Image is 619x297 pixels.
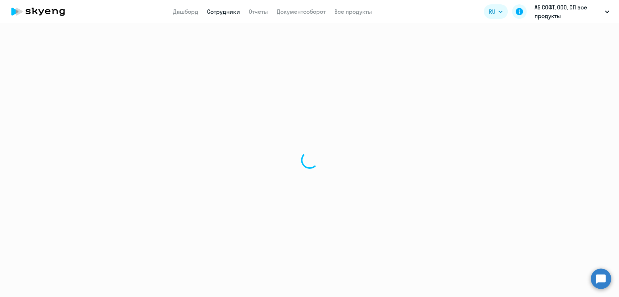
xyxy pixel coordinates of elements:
[484,4,508,19] button: RU
[173,8,198,15] a: Дашборд
[531,3,613,20] button: АБ СОФТ, ООО, СП все продукты
[535,3,602,20] p: АБ СОФТ, ООО, СП все продукты
[334,8,372,15] a: Все продукты
[249,8,268,15] a: Отчеты
[489,7,495,16] span: RU
[277,8,326,15] a: Документооборот
[207,8,240,15] a: Сотрудники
